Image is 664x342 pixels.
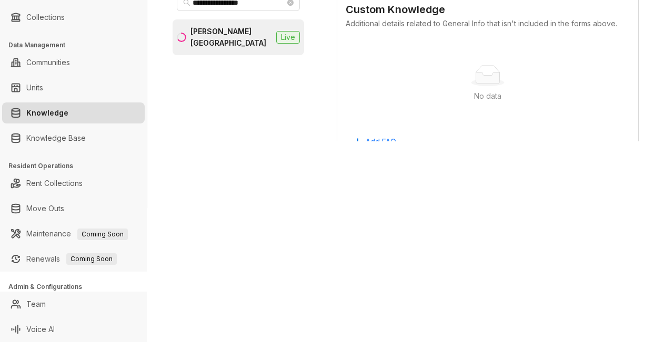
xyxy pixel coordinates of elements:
li: Knowledge Base [2,128,145,149]
a: Voice AI [26,319,55,340]
span: Live [276,31,300,44]
span: Coming Soon [77,229,128,240]
span: Add FAQ [366,136,396,148]
li: Voice AI [2,319,145,340]
h3: Admin & Configurations [8,282,147,292]
li: Collections [2,7,145,28]
a: Units [26,77,43,98]
a: Knowledge [26,102,68,123]
h3: Data Management [8,40,147,50]
a: Team [26,294,46,315]
div: [PERSON_NAME] [GEOGRAPHIC_DATA] [190,26,272,49]
a: Knowledge Base [26,128,86,149]
a: RenewalsComing Soon [26,248,117,270]
a: Rent Collections [26,173,83,194]
li: Communities [2,52,145,73]
a: Collections [26,7,65,28]
li: Renewals [2,248,145,270]
button: Add FAQ [346,133,405,150]
li: Move Outs [2,198,145,219]
a: Communities [26,52,70,73]
li: Knowledge [2,102,145,123]
li: Maintenance [2,223,145,244]
span: Coming Soon [66,253,117,265]
h3: Resident Operations [8,161,147,171]
div: Additional details related to General Info that isn't included in the forms above. [346,18,630,29]
li: Units [2,77,145,98]
div: Custom Knowledge [346,2,630,18]
li: Team [2,294,145,315]
a: Move Outs [26,198,64,219]
div: No data [358,90,617,102]
li: Rent Collections [2,173,145,194]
